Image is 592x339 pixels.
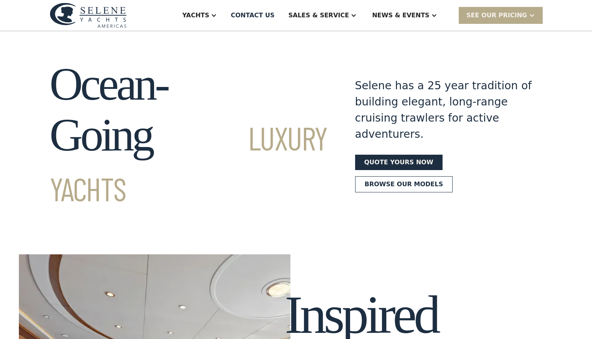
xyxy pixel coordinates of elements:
[182,11,209,20] div: Yachts
[355,176,453,192] a: Browse our models
[50,59,327,211] h1: Ocean-Going
[355,155,443,170] a: Quote yours now
[231,11,275,20] div: Contact US
[355,78,532,142] div: Selene has a 25 year tradition of building elegant, long-range cruising trawlers for active adven...
[288,11,349,20] div: Sales & Service
[372,11,429,20] div: News & EVENTS
[459,7,543,23] div: SEE Our Pricing
[466,11,527,20] div: SEE Our Pricing
[50,3,127,28] img: logo
[50,118,327,208] span: Luxury Yachts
